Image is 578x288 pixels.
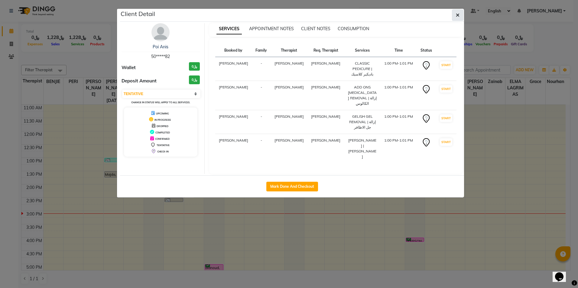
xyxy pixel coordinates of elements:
[348,138,377,159] div: [PERSON_NAME] | [PERSON_NAME]
[156,112,169,115] span: UPCOMING
[417,44,435,57] th: Status
[215,134,252,163] td: [PERSON_NAME]
[274,138,304,142] span: [PERSON_NAME]
[157,150,169,153] span: CHECK-IN
[131,101,190,104] small: Change in status will apply to all services.
[252,44,271,57] th: Family
[271,44,307,57] th: Therapist
[121,9,155,18] h5: Client Detail
[381,134,417,163] td: 1:00 PM-1:01 PM
[215,110,252,134] td: [PERSON_NAME]
[274,85,304,89] span: [PERSON_NAME]
[348,61,377,77] div: CLASSIC PEDICURE | باديكير كلاسيك
[249,26,294,31] span: APPOINTMENT NOTES
[266,182,318,191] button: Mark Done And Checkout
[215,44,252,57] th: Booked by
[307,44,344,57] th: Req. Therapist
[153,44,168,50] a: Poi Anis
[381,57,417,81] td: 1:00 PM-1:01 PM
[344,44,381,57] th: Services
[157,125,168,128] span: DROPPED
[252,134,271,163] td: -
[440,61,452,69] button: START
[348,114,377,130] div: GELISH GEL REMOVAL | إزالة جل الاظافر
[155,137,170,140] span: CONFIRMED
[215,81,252,110] td: [PERSON_NAME]
[311,85,340,89] span: [PERSON_NAME]
[348,85,377,106] div: ADD ONS [MEDICAL_DATA] REMOVAL | إزالة الكالوس
[252,81,271,110] td: -
[311,114,340,119] span: [PERSON_NAME]
[440,138,452,146] button: START
[151,23,170,41] img: avatar
[338,26,369,31] span: CONSUMPTION
[311,138,340,142] span: [PERSON_NAME]
[155,131,170,134] span: COMPLETED
[252,110,271,134] td: -
[553,264,572,282] iframe: chat widget
[189,75,200,84] h3: ﷼0
[252,57,271,81] td: -
[311,61,340,66] span: [PERSON_NAME]
[122,64,136,71] span: Wallet
[381,110,417,134] td: 1:00 PM-1:01 PM
[157,144,170,147] span: TENTATIVE
[301,26,330,31] span: CLIENT NOTES
[274,114,304,119] span: [PERSON_NAME]
[274,61,304,66] span: [PERSON_NAME]
[216,24,242,34] span: SERVICES
[440,114,452,122] button: START
[154,118,171,121] span: IN PROGRESS
[215,57,252,81] td: [PERSON_NAME]
[381,81,417,110] td: 1:00 PM-1:01 PM
[381,44,417,57] th: Time
[440,85,452,93] button: START
[189,62,200,71] h3: ﷼0
[122,78,157,85] span: Deposit Amount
